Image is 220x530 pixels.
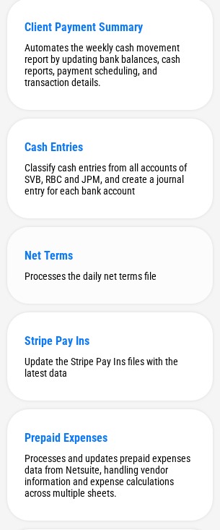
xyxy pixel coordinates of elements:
div: Processes the daily net terms file [25,270,195,282]
div: Update the Stripe Pay Ins files with the latest data [25,356,195,379]
div: Client Payment Summary [25,20,195,34]
div: Classify cash entries from all accounts of SVB, RBC and JPM, and create a journal entry for each ... [25,162,195,197]
div: Cash Entries [25,140,195,154]
div: Processes and updates prepaid expenses data from Netsuite, handling vendor information and expens... [25,453,195,499]
div: Prepaid Expenses [25,431,195,445]
div: Stripe Pay Ins [25,334,195,348]
div: Automates the weekly cash movement report by updating bank balances, cash reports, payment schedu... [25,42,195,88]
div: Net Terms [25,249,195,262]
